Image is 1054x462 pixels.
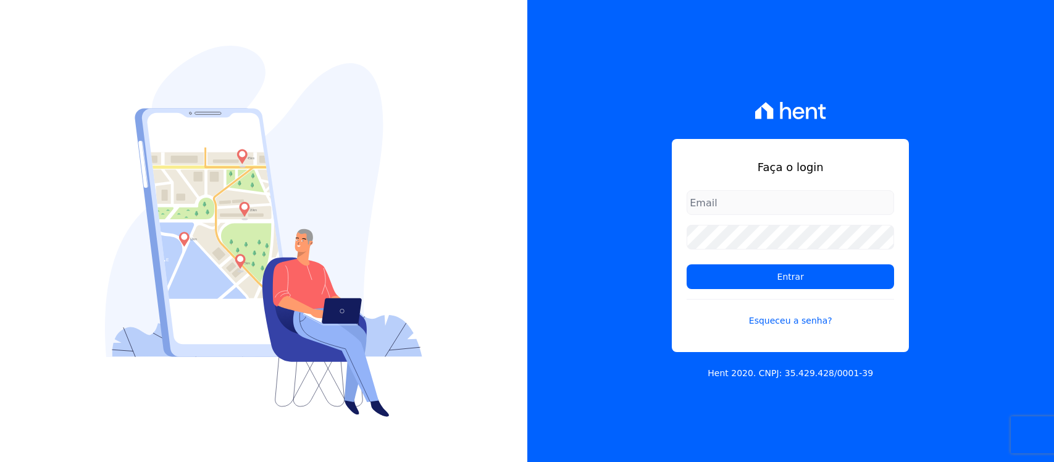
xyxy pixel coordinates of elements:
img: Login [105,46,422,417]
input: Entrar [687,264,894,289]
a: Esqueceu a senha? [687,299,894,327]
input: Email [687,190,894,215]
p: Hent 2020. CNPJ: 35.429.428/0001-39 [708,367,873,380]
h1: Faça o login [687,159,894,175]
